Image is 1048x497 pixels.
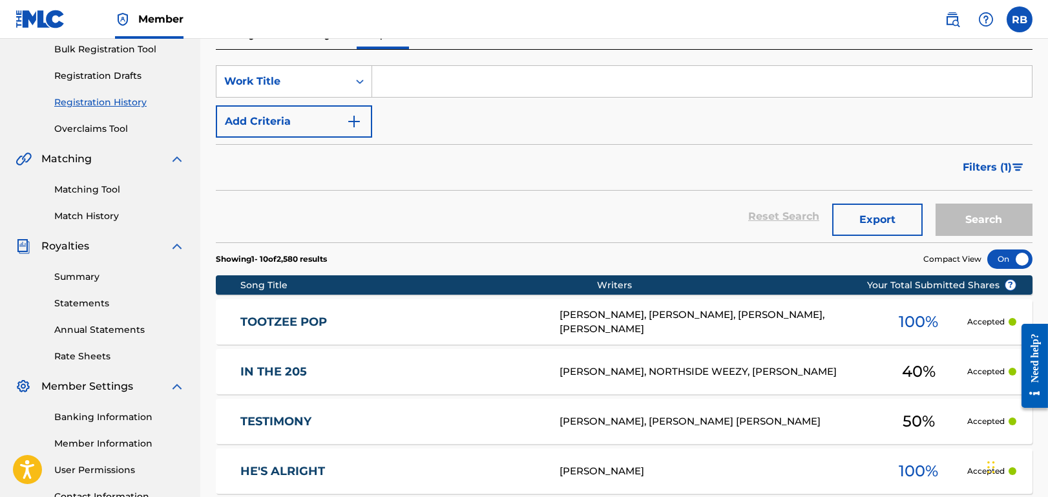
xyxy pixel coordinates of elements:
[240,365,543,379] a: IN THE 205
[54,69,185,83] a: Registration Drafts
[169,151,185,167] img: expand
[54,270,185,284] a: Summary
[216,65,1032,242] form: Search Form
[967,366,1005,377] p: Accepted
[902,360,936,383] span: 40 %
[54,209,185,223] a: Match History
[939,6,965,32] a: Public Search
[16,379,31,394] img: Member Settings
[597,279,907,292] div: Writers
[1005,280,1016,290] span: ?
[41,379,133,394] span: Member Settings
[899,460,938,483] span: 100 %
[54,183,185,196] a: Matching Tool
[54,410,185,424] a: Banking Information
[54,96,185,109] a: Registration History
[967,416,1005,427] p: Accepted
[240,279,598,292] div: Song Title
[560,365,870,379] div: [PERSON_NAME], NORTHSIDE WEEZY, [PERSON_NAME]
[560,414,870,429] div: [PERSON_NAME], [PERSON_NAME] [PERSON_NAME]
[16,151,32,167] img: Matching
[216,253,327,265] p: Showing 1 - 10 of 2,580 results
[216,105,372,138] button: Add Criteria
[16,10,65,28] img: MLC Logo
[54,437,185,450] a: Member Information
[115,12,131,27] img: Top Rightsholder
[54,463,185,477] a: User Permissions
[963,160,1012,175] span: Filters ( 1 )
[832,204,923,236] button: Export
[923,253,981,265] span: Compact View
[1012,164,1023,171] img: filter
[945,12,960,27] img: search
[346,114,362,129] img: 9d2ae6d4665cec9f34b9.svg
[240,414,543,429] a: TESTIMONY
[240,464,543,479] a: HE'S ALRIGHT
[967,465,1005,477] p: Accepted
[138,12,183,26] span: Member
[16,238,31,254] img: Royalties
[54,122,185,136] a: Overclaims Tool
[967,316,1005,328] p: Accepted
[983,435,1048,497] iframe: Chat Widget
[955,151,1032,184] button: Filters (1)
[867,279,1016,292] span: Your Total Submitted Shares
[54,323,185,337] a: Annual Statements
[1012,314,1048,418] iframe: Resource Center
[54,43,185,56] a: Bulk Registration Tool
[1007,6,1032,32] div: User Menu
[41,238,89,254] span: Royalties
[240,315,543,330] a: TOOTZEE POP
[169,238,185,254] img: expand
[903,410,935,433] span: 50 %
[560,308,870,337] div: [PERSON_NAME], [PERSON_NAME], [PERSON_NAME], [PERSON_NAME]
[169,379,185,394] img: expand
[987,448,995,487] div: Drag
[224,74,341,89] div: Work Title
[973,6,999,32] div: Help
[899,310,938,333] span: 100 %
[54,350,185,363] a: Rate Sheets
[41,151,92,167] span: Matching
[560,464,870,479] div: [PERSON_NAME]
[54,297,185,310] a: Statements
[978,12,994,27] img: help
